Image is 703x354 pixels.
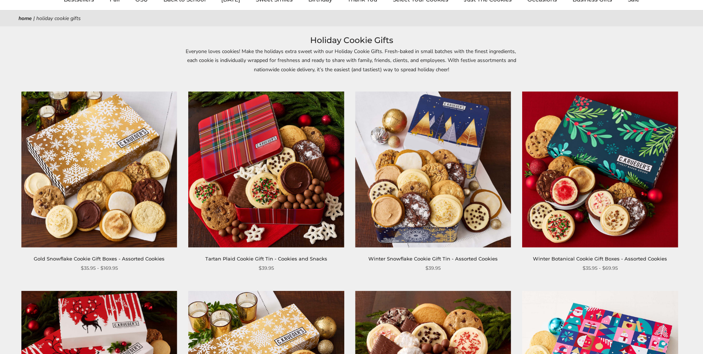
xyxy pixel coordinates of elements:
h1: Holiday Cookie Gifts [30,34,673,47]
span: Holiday Cookie Gifts [36,15,81,22]
span: $39.95 [425,264,441,272]
a: Gold Snowflake Cookie Gift Boxes - Assorted Cookies [34,256,165,262]
span: $35.95 - $169.95 [81,264,118,272]
nav: breadcrumbs [19,14,684,23]
a: Home [19,15,32,22]
img: Winter Snowflake Cookie Gift Tin - Assorted Cookies [355,91,511,248]
span: $39.95 [259,264,274,272]
span: $35.95 - $69.95 [583,264,618,272]
img: Gold Snowflake Cookie Gift Boxes - Assorted Cookies [21,91,177,248]
a: Winter Snowflake Cookie Gift Tin - Assorted Cookies [368,256,498,262]
a: Tartan Plaid Cookie Gift Tin - Cookies and Snacks [205,256,327,262]
span: | [33,15,35,22]
img: Tartan Plaid Cookie Gift Tin - Cookies and Snacks [188,91,344,248]
a: Winter Botanical Cookie Gift Boxes - Assorted Cookies [533,256,667,262]
p: Everyone loves cookies! Make the holidays extra sweet with our Holiday Cookie Gifts. Fresh-baked ... [181,47,522,84]
img: Winter Botanical Cookie Gift Boxes - Assorted Cookies [522,91,678,248]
